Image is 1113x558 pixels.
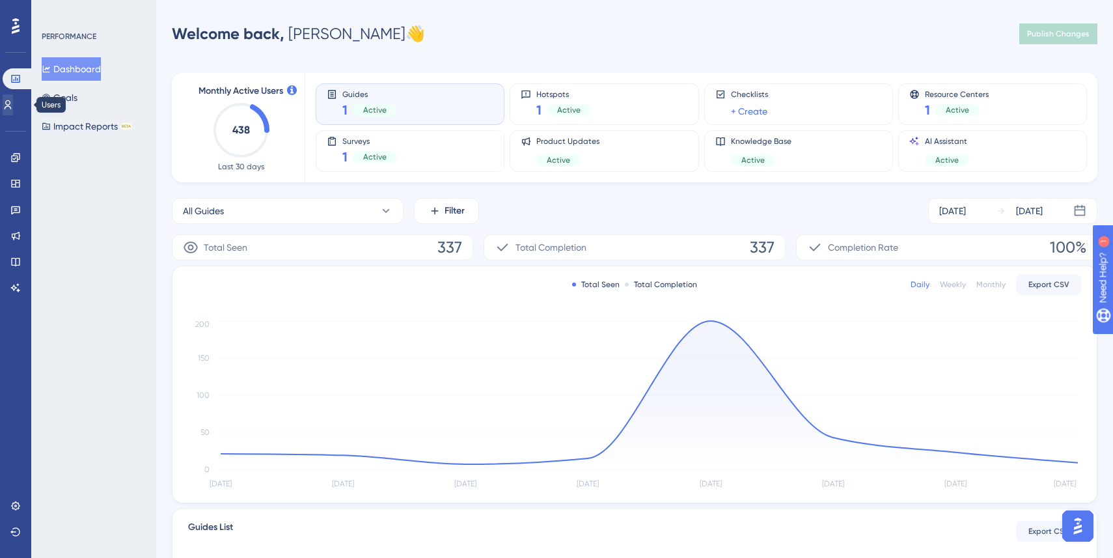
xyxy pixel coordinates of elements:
[940,279,966,290] div: Weekly
[1016,274,1081,295] button: Export CSV
[342,89,397,98] span: Guides
[1019,23,1097,44] button: Publish Changes
[946,105,969,115] span: Active
[731,89,768,100] span: Checklists
[42,57,101,81] button: Dashboard
[939,203,966,219] div: [DATE]
[210,479,232,488] tspan: [DATE]
[232,124,250,136] text: 438
[700,479,722,488] tspan: [DATE]
[750,237,775,258] span: 337
[172,23,425,44] div: [PERSON_NAME] 👋
[935,155,959,165] span: Active
[1016,203,1043,219] div: [DATE]
[822,479,844,488] tspan: [DATE]
[731,136,791,146] span: Knowledge Base
[218,161,264,172] span: Last 30 days
[42,31,96,42] div: PERFORMANCE
[342,148,348,166] span: 1
[363,105,387,115] span: Active
[363,152,387,162] span: Active
[188,520,233,543] span: Guides List
[577,479,599,488] tspan: [DATE]
[204,465,210,474] tspan: 0
[572,279,620,290] div: Total Seen
[204,240,247,255] span: Total Seen
[90,7,94,17] div: 1
[1028,279,1069,290] span: Export CSV
[200,428,210,437] tspan: 50
[925,89,989,98] span: Resource Centers
[31,3,81,19] span: Need Help?
[1028,526,1069,537] span: Export CSV
[1050,237,1086,258] span: 100%
[198,354,210,363] tspan: 150
[120,123,132,130] div: BETA
[536,101,542,119] span: 1
[172,198,404,224] button: All Guides
[414,198,479,224] button: Filter
[42,86,77,109] button: Goals
[976,279,1006,290] div: Monthly
[911,279,929,290] div: Daily
[199,83,283,99] span: Monthly Active Users
[731,104,767,119] a: + Create
[557,105,581,115] span: Active
[332,479,354,488] tspan: [DATE]
[342,101,348,119] span: 1
[342,136,397,145] span: Surveys
[625,279,697,290] div: Total Completion
[1016,521,1081,542] button: Export CSV
[1027,29,1090,39] span: Publish Changes
[741,155,765,165] span: Active
[515,240,586,255] span: Total Completion
[925,136,969,146] span: AI Assistant
[1058,507,1097,546] iframe: UserGuiding AI Assistant Launcher
[183,203,224,219] span: All Guides
[437,237,462,258] span: 337
[536,136,599,146] span: Product Updates
[172,24,284,43] span: Welcome back,
[42,115,132,138] button: Impact ReportsBETA
[195,320,210,329] tspan: 200
[445,203,465,219] span: Filter
[944,479,967,488] tspan: [DATE]
[925,101,930,119] span: 1
[547,155,570,165] span: Active
[1054,479,1076,488] tspan: [DATE]
[536,89,591,98] span: Hotspots
[197,391,210,400] tspan: 100
[828,240,898,255] span: Completion Rate
[454,479,476,488] tspan: [DATE]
